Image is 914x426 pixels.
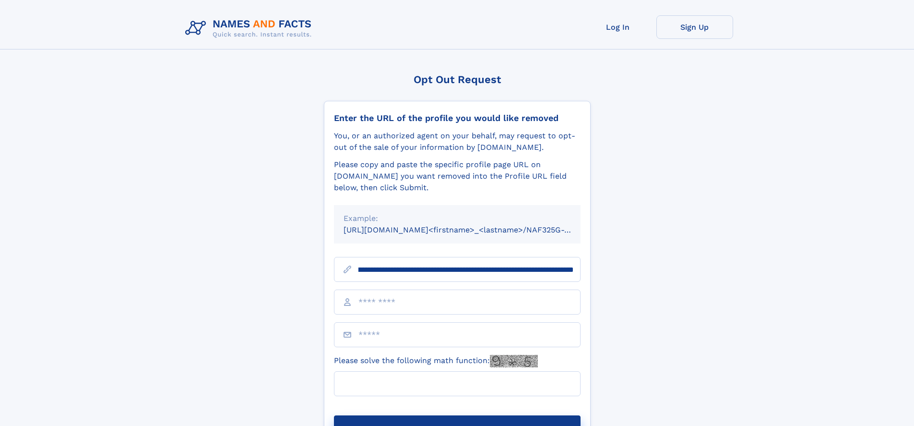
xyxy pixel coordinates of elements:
[656,15,733,39] a: Sign Up
[181,15,320,41] img: Logo Names and Facts
[344,213,571,224] div: Example:
[334,355,538,367] label: Please solve the following math function:
[580,15,656,39] a: Log In
[344,225,599,234] small: [URL][DOMAIN_NAME]<firstname>_<lastname>/NAF325G-xxxxxxxx
[324,73,591,85] div: Opt Out Request
[334,130,581,153] div: You, or an authorized agent on your behalf, may request to opt-out of the sale of your informatio...
[334,113,581,123] div: Enter the URL of the profile you would like removed
[334,159,581,194] div: Please copy and paste the specific profile page URL on [DOMAIN_NAME] you want removed into the Pr...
